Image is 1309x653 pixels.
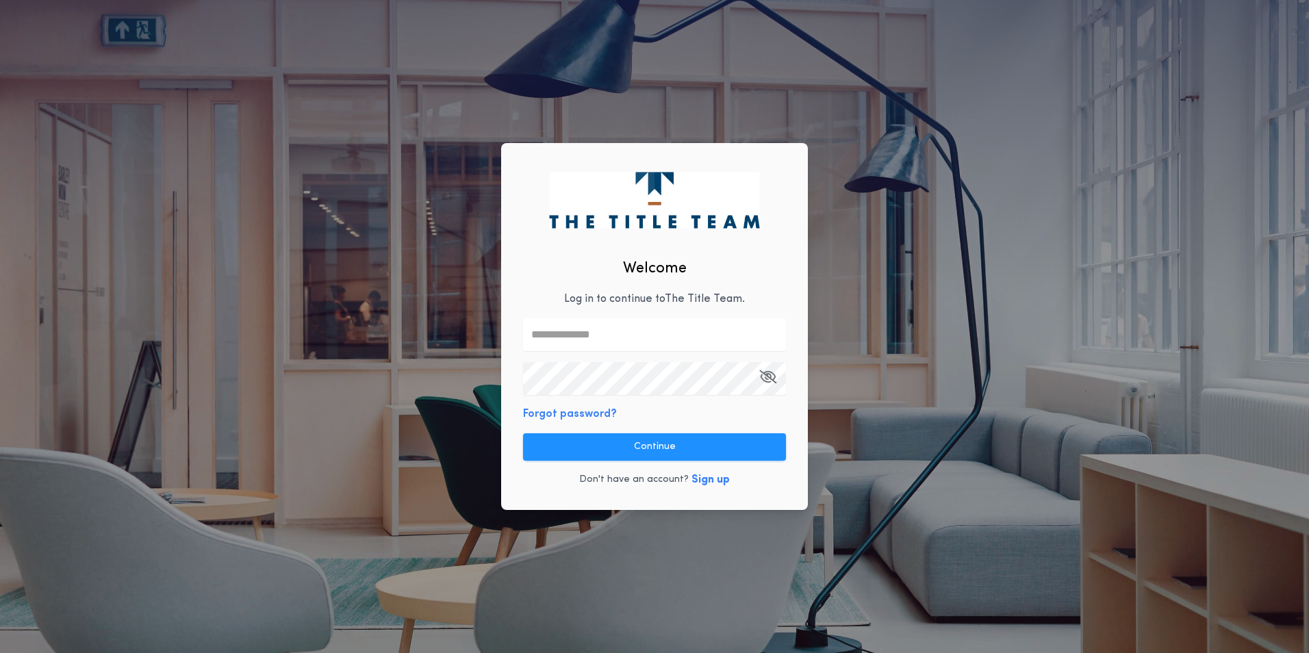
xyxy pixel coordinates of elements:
[579,473,689,487] p: Don't have an account?
[523,433,786,461] button: Continue
[564,291,745,307] p: Log in to continue to The Title Team .
[523,406,617,422] button: Forgot password?
[549,172,759,228] img: logo
[691,472,730,488] button: Sign up
[623,257,687,280] h2: Welcome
